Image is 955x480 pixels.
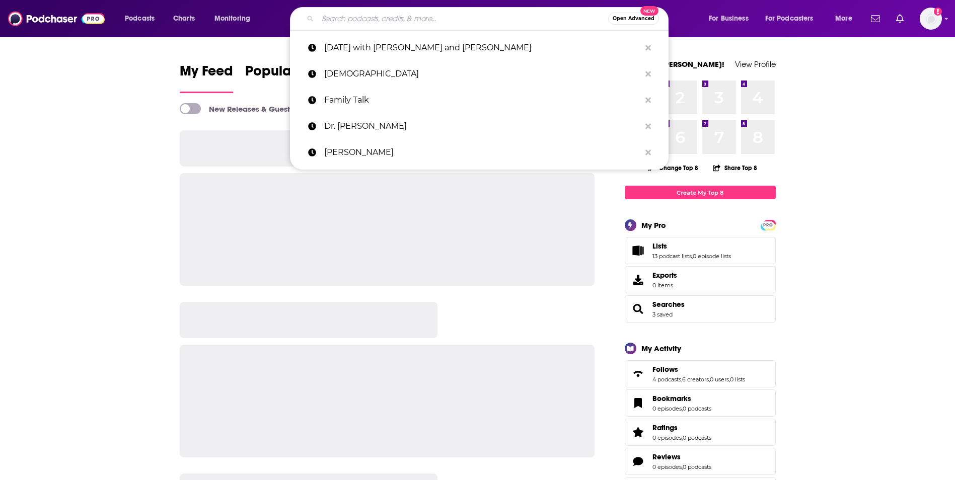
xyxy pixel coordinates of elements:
[324,113,640,139] p: Dr. Mark Mayfield
[290,61,669,87] a: [DEMOGRAPHIC_DATA]
[628,454,648,468] a: Reviews
[625,59,724,69] a: Welcome [PERSON_NAME]!
[324,35,640,61] p: Today with Marilyn and sarah
[613,16,654,21] span: Open Advanced
[652,452,681,461] span: Reviews
[625,360,776,387] span: Follows
[712,158,758,178] button: Share Top 8
[692,253,693,260] span: ,
[920,8,942,30] img: User Profile
[608,13,659,25] button: Open AdvancedNew
[642,162,705,174] button: Change Top 8
[681,376,682,383] span: ,
[682,376,709,383] a: 6 creators
[118,11,168,27] button: open menu
[693,253,731,260] a: 0 episode lists
[867,10,884,27] a: Show notifications dropdown
[641,220,666,230] div: My Pro
[729,376,730,383] span: ,
[324,139,640,166] p: Max Lucado
[625,448,776,475] span: Reviews
[173,12,195,26] span: Charts
[628,302,648,316] a: Searches
[652,365,678,374] span: Follows
[934,8,942,16] svg: Add a profile image
[652,452,711,461] a: Reviews
[625,389,776,417] span: Bookmarks
[682,434,683,441] span: ,
[652,300,685,309] a: Searches
[652,311,673,318] a: 3 saved
[324,61,640,87] p: Charisma
[628,244,648,258] a: Lists
[180,62,233,93] a: My Feed
[652,253,692,260] a: 13 podcast lists
[683,463,711,470] a: 0 podcasts
[892,10,908,27] a: Show notifications dropdown
[652,365,745,374] a: Follows
[641,344,681,353] div: My Activity
[652,271,677,280] span: Exports
[683,434,711,441] a: 0 podcasts
[652,376,681,383] a: 4 podcasts
[652,405,682,412] a: 0 episodes
[765,12,814,26] span: For Podcasters
[920,8,942,30] span: Logged in as smacnaughton
[682,463,683,470] span: ,
[245,62,331,93] a: Popular Feed
[628,396,648,410] a: Bookmarks
[628,367,648,381] a: Follows
[180,62,233,86] span: My Feed
[710,376,729,383] a: 0 users
[324,87,640,113] p: Family Talk
[652,394,691,403] span: Bookmarks
[625,295,776,323] span: Searches
[640,6,658,16] span: New
[625,237,776,264] span: Lists
[652,242,731,251] a: Lists
[702,11,761,27] button: open menu
[759,11,828,27] button: open menu
[828,11,865,27] button: open menu
[290,87,669,113] a: Family Talk
[318,11,608,27] input: Search podcasts, credits, & more...
[290,113,669,139] a: Dr. [PERSON_NAME]
[735,59,776,69] a: View Profile
[167,11,201,27] a: Charts
[214,12,250,26] span: Monitoring
[628,425,648,439] a: Ratings
[628,273,648,287] span: Exports
[180,103,312,114] a: New Releases & Guests Only
[625,186,776,199] a: Create My Top 8
[762,221,774,229] span: PRO
[652,242,667,251] span: Lists
[207,11,263,27] button: open menu
[730,376,745,383] a: 0 lists
[125,12,155,26] span: Podcasts
[290,139,669,166] a: [PERSON_NAME]
[682,405,683,412] span: ,
[245,62,331,86] span: Popular Feed
[652,463,682,470] a: 0 episodes
[652,394,711,403] a: Bookmarks
[300,7,678,30] div: Search podcasts, credits, & more...
[762,221,774,228] a: PRO
[652,282,677,289] span: 0 items
[709,376,710,383] span: ,
[835,12,852,26] span: More
[625,419,776,446] span: Ratings
[683,405,711,412] a: 0 podcasts
[8,9,105,28] img: Podchaser - Follow, Share and Rate Podcasts
[652,423,678,432] span: Ratings
[290,35,669,61] a: [DATE] with [PERSON_NAME] and [PERSON_NAME]
[652,423,711,432] a: Ratings
[709,12,749,26] span: For Business
[652,434,682,441] a: 0 episodes
[920,8,942,30] button: Show profile menu
[625,266,776,293] a: Exports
